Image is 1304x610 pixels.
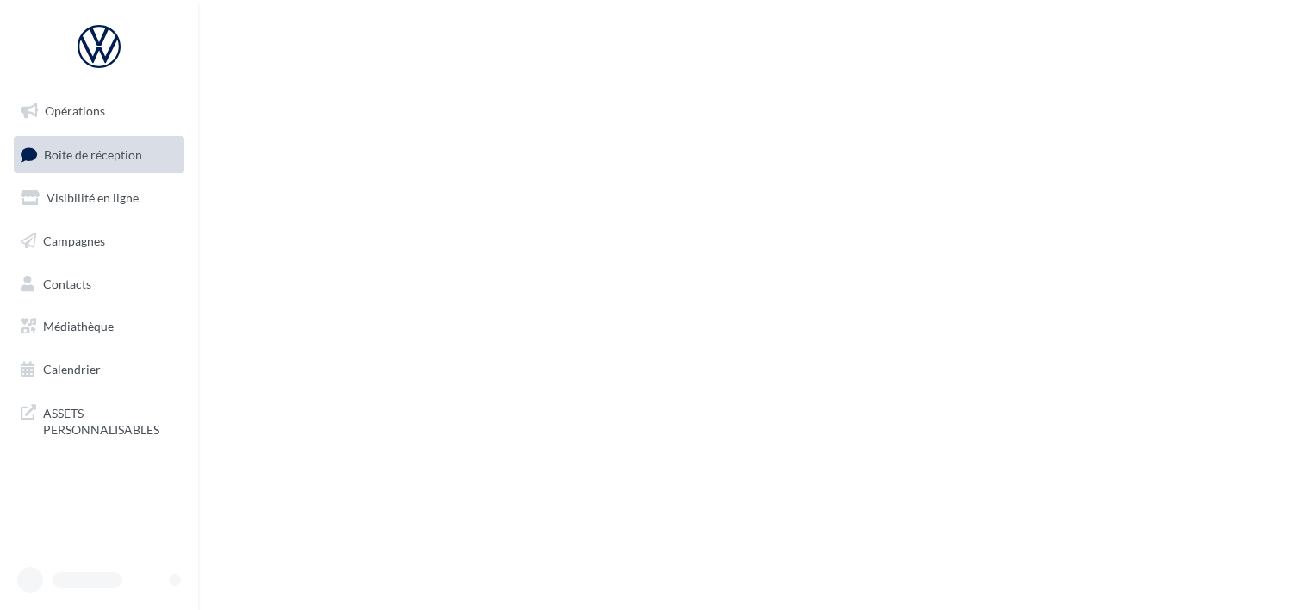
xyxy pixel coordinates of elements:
a: ASSETS PERSONNALISABLES [10,395,188,445]
a: Boîte de réception [10,136,188,173]
a: Opérations [10,93,188,129]
span: Contacts [43,276,91,290]
span: Visibilité en ligne [47,190,139,205]
span: Campagnes [43,233,105,248]
a: Campagnes [10,223,188,259]
span: Boîte de réception [44,146,142,161]
span: Opérations [45,103,105,118]
a: Contacts [10,266,188,302]
a: Médiathèque [10,308,188,345]
span: ASSETS PERSONNALISABLES [43,401,177,439]
span: Calendrier [43,362,101,377]
a: Visibilité en ligne [10,180,188,216]
span: Médiathèque [43,319,114,333]
a: Calendrier [10,352,188,388]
